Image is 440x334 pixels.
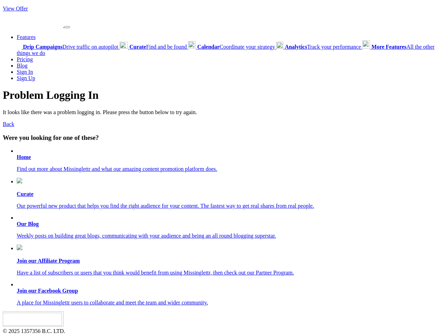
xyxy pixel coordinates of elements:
a: Home Find out more about Missinglettr and what our amazing content promotion platform does. [17,154,437,172]
b: Home [17,154,31,160]
a: View Offer [3,6,28,11]
a: Curate Our powerful new product that helps you find the right audience for your content. The fast... [17,178,437,209]
b: Curate [129,44,146,50]
span: Coordinate your strategy [197,44,275,50]
h3: Were you looking for one of these? [3,134,437,142]
a: AnalyticsTrack your performance [276,44,362,50]
p: Weekly posts on building great blogs, communicating with your audience and being an all round blo... [17,233,437,239]
b: Drip Campaigns [23,44,62,50]
a: CurateFind and be found [119,44,188,50]
a: Drip CampaignsDrive traffic on autopilot [17,44,119,50]
p: A place for Missinglettr users to collaborate and meet the team and wider community. [17,300,437,306]
p: Find out more about Missinglettr and what our amazing content promotion platform does. [17,166,437,172]
div: Features [17,40,437,56]
span: Find and be found [129,44,187,50]
p: Our powerful new product that helps you find the right audience for your content. The fastest way... [17,203,437,209]
b: Calendar [197,44,219,50]
button: Menu [64,26,70,28]
img: revenue.png [17,245,22,250]
img: curate.png [17,178,22,183]
a: Blog [17,63,28,69]
a: Join our Facebook Group A place for Missinglettr users to collaborate and meet the team and wider... [17,288,437,306]
a: Sign In [17,69,33,75]
p: Have a list of subscribers or users that you think would benefit from using Missinglettr, then ch... [17,270,437,276]
span: All the other things we do [17,44,434,56]
a: Pricing [17,56,33,62]
b: Curate [17,191,33,197]
h1: Problem Logging In [3,89,437,102]
b: More Features [371,44,406,50]
img: Missinglettr - Social Media Marketing for content focused teams | Product Hunt [3,313,62,326]
p: It looks like there was a problem logging in. Please press the button below to try again. [3,109,437,116]
a: Join our Affiliate Program Have a list of subscribers or users that you think would benefit from ... [17,245,437,276]
span: Track your performance [285,44,361,50]
b: Join our Facebook Group [17,288,78,294]
b: Join our Affiliate Program [17,258,80,264]
a: Back [3,121,14,127]
a: Our Blog Weekly posts on building great blogs, communicating with your audience and being an all ... [17,221,437,239]
b: Analytics [285,44,307,50]
a: More FeaturesAll the other things we do [17,44,434,56]
span: Drive traffic on autopilot [23,44,118,50]
a: Features [17,34,36,40]
b: Our Blog [17,221,39,227]
a: CalendarCoordinate your strategy [188,44,276,50]
a: Sign Up [17,75,35,81]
